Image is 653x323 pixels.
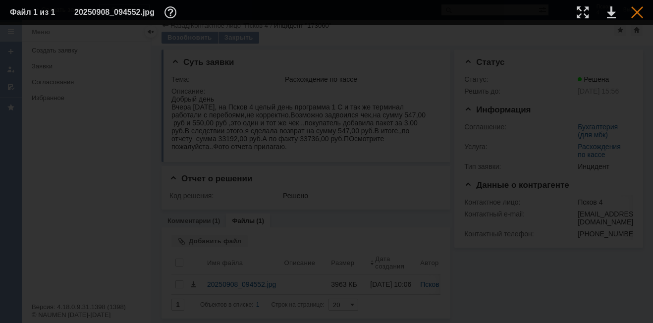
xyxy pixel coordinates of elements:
[74,6,179,18] div: 20250908_094552.jpg
[607,6,616,18] div: Скачать файл
[631,6,643,18] div: Закрыть окно (Esc)
[577,6,589,18] div: Увеличить масштаб
[164,6,179,18] div: Дополнительная информация о файле (F11)
[10,8,59,16] div: Файл 1 из 1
